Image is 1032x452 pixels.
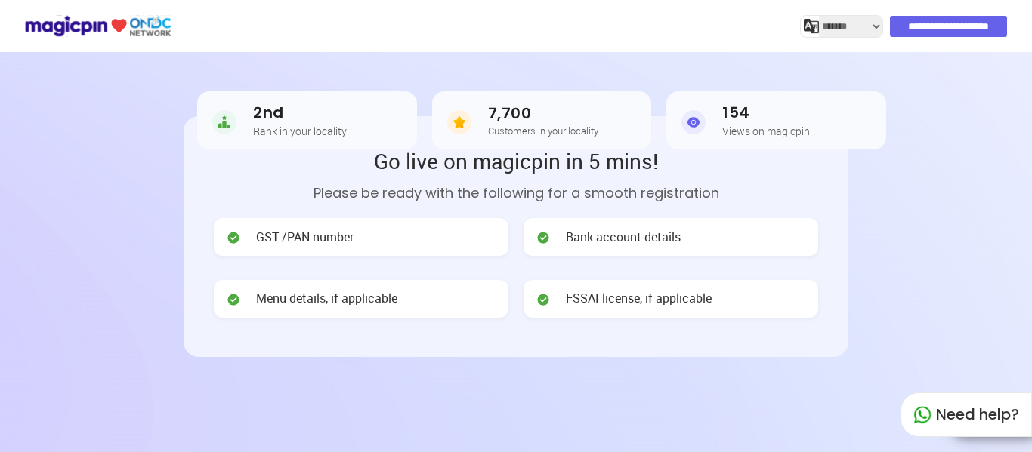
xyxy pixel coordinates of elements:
h5: Rank in your locality [253,125,347,137]
span: GST /PAN number [256,229,354,246]
h3: 2nd [253,104,347,121]
h2: Go live on magicpin in 5 mins! [214,146,818,175]
img: Customers [447,107,471,137]
img: check [536,230,551,245]
h5: Views on magicpin [722,125,810,137]
img: j2MGCQAAAABJRU5ErkJggg== [804,19,819,34]
img: check [536,292,551,307]
h3: 154 [722,104,810,121]
img: check [226,292,241,307]
img: Rank [212,107,236,137]
span: Menu details, if applicable [256,290,397,307]
span: Bank account details [566,229,681,246]
h3: 7,700 [488,105,598,122]
p: Please be ready with the following for a smooth registration [214,183,818,203]
img: ondc-logo-new-small.8a59708e.svg [24,13,171,39]
h5: Customers in your locality [488,125,598,136]
img: check [226,230,241,245]
span: FSSAI license, if applicable [566,290,712,307]
img: whatapp_green.7240e66a.svg [913,406,932,424]
div: Need help? [901,392,1032,437]
img: Views [681,107,706,137]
